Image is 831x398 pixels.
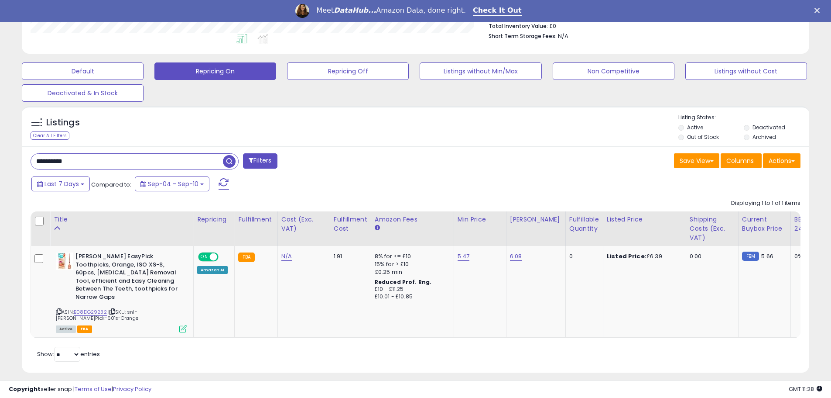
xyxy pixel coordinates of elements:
[489,20,794,31] li: £0
[281,215,326,233] div: Cost (Exc. VAT)
[553,62,674,80] button: Non Competitive
[243,153,277,169] button: Filters
[9,385,41,393] strong: Copyright
[375,268,447,276] div: £0.25 min
[685,62,807,80] button: Listings without Cost
[731,199,800,208] div: Displaying 1 to 1 of 1 items
[217,253,231,261] span: OFF
[375,286,447,293] div: £10 - £11.25
[375,260,447,268] div: 15% for > £10
[77,325,92,333] span: FBA
[607,253,679,260] div: £6.39
[761,252,773,260] span: 5.66
[569,215,599,233] div: Fulfillable Quantity
[510,252,522,261] a: 6.08
[74,308,107,316] a: B08DG29232
[678,114,809,122] p: Listing States:
[607,252,646,260] b: Listed Price:
[794,215,826,233] div: BB Share 24h.
[687,124,703,131] label: Active
[56,325,76,333] span: All listings currently available for purchase on Amazon
[726,156,754,165] span: Columns
[9,385,151,394] div: seller snap | |
[91,180,131,189] span: Compared to:
[473,6,522,16] a: Check It Out
[56,253,73,270] img: 41HMXjxRdmL._SL40_.jpg
[375,293,447,301] div: £10.01 - £10.85
[31,177,90,191] button: Last 7 Days
[375,224,380,232] small: Amazon Fees.
[31,132,69,140] div: Clear All Filters
[197,215,231,224] div: Repricing
[375,215,450,224] div: Amazon Fees
[281,252,292,261] a: N/A
[22,62,144,80] button: Default
[22,84,144,102] button: Deactivated & In Stock
[75,253,181,303] b: [PERSON_NAME] EasyPick Toothpicks, Orange, ISO XS-S, 60pcs, [MEDICAL_DATA] Removal Tool, efficien...
[375,253,447,260] div: 8% for <= £10
[37,350,100,358] span: Show: entries
[752,133,776,141] label: Archived
[569,253,596,260] div: 0
[789,385,822,393] span: 2025-09-18 11:28 GMT
[287,62,409,80] button: Repricing Off
[238,253,254,262] small: FBA
[44,180,79,188] span: Last 7 Days
[154,62,276,80] button: Repricing On
[752,124,785,131] label: Deactivated
[46,117,80,129] h5: Listings
[489,32,557,40] b: Short Term Storage Fees:
[742,252,759,261] small: FBM
[687,133,719,141] label: Out of Stock
[558,32,568,40] span: N/A
[510,215,562,224] div: [PERSON_NAME]
[113,385,151,393] a: Privacy Policy
[75,385,112,393] a: Terms of Use
[674,153,719,168] button: Save View
[56,308,138,322] span: | SKU: snl-[PERSON_NAME]Pick-60's-Orange
[135,177,209,191] button: Sep-04 - Sep-10
[721,153,762,168] button: Columns
[763,153,800,168] button: Actions
[690,215,735,242] div: Shipping Costs (Exc. VAT)
[458,252,470,261] a: 5.47
[458,215,503,224] div: Min Price
[56,253,187,332] div: ASIN:
[334,253,364,260] div: 1.91
[238,215,274,224] div: Fulfillment
[690,253,732,260] div: 0.00
[316,6,466,15] div: Meet Amazon Data, done right.
[197,266,228,274] div: Amazon AI
[607,215,682,224] div: Listed Price
[489,22,548,30] b: Total Inventory Value:
[334,215,367,233] div: Fulfillment Cost
[420,62,541,80] button: Listings without Min/Max
[295,4,309,18] img: Profile image for Georgie
[199,253,210,261] span: ON
[794,253,823,260] div: 0%
[54,215,190,224] div: Title
[334,6,376,14] i: DataHub...
[148,180,198,188] span: Sep-04 - Sep-10
[375,278,432,286] b: Reduced Prof. Rng.
[742,215,787,233] div: Current Buybox Price
[814,8,823,13] div: Close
